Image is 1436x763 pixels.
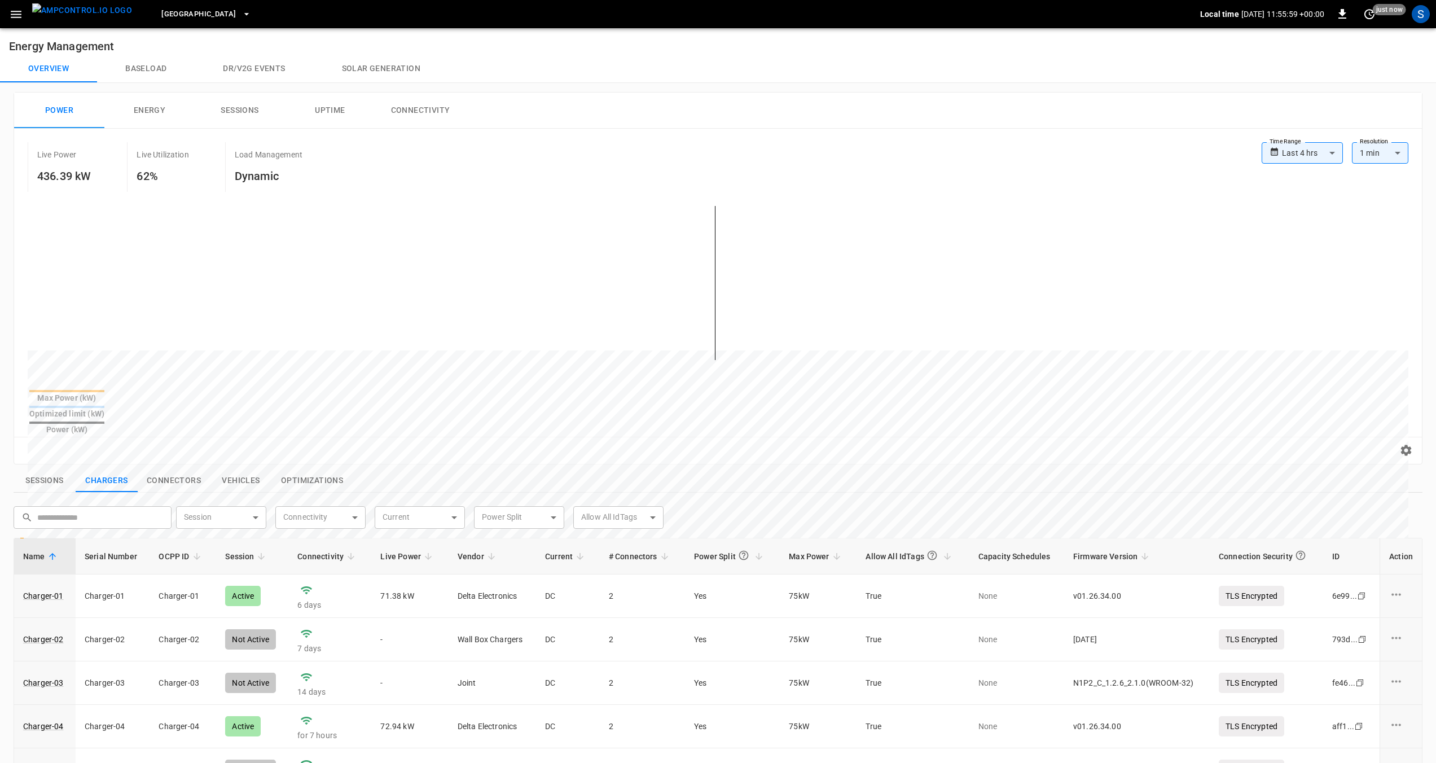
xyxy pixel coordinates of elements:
div: copy [1354,720,1365,733]
span: Session [225,550,269,563]
span: Connectivity [297,550,358,563]
button: Dr/V2G events [195,55,313,82]
div: Connection Security [1219,545,1308,567]
span: Allow All IdTags [866,545,954,567]
span: Vendor [458,550,499,563]
button: Energy [104,93,195,129]
h6: 62% [137,167,188,185]
td: 75 kW [780,705,857,748]
a: Charger-04 [23,721,64,732]
img: ampcontrol.io logo [32,3,132,17]
th: Serial Number [76,538,150,575]
div: charge point options [1389,587,1413,604]
button: Connectivity [375,93,466,129]
div: Last 4 hrs [1282,142,1343,164]
div: aff1 ... [1332,721,1354,732]
div: profile-icon [1412,5,1430,23]
td: DC [536,705,600,748]
button: show latest connectors [138,469,210,493]
a: Charger-01 [23,590,64,602]
td: Yes [685,705,780,748]
p: Local time [1200,8,1239,20]
span: just now [1373,4,1406,15]
div: charge point options [1389,631,1413,648]
button: set refresh interval [1360,5,1378,23]
span: [GEOGRAPHIC_DATA] [161,8,236,21]
span: Live Power [380,550,436,563]
button: [GEOGRAPHIC_DATA] [157,3,255,25]
div: Active [225,716,261,736]
th: Action [1380,538,1422,575]
th: Capacity Schedules [969,538,1064,575]
td: True [857,705,969,748]
span: Max Power [789,550,844,563]
span: Power Split [694,545,766,567]
button: Sessions [195,93,285,129]
p: None [978,721,1055,732]
button: show latest sessions [14,469,76,493]
a: Charger-02 [23,634,64,645]
span: Name [23,550,60,563]
span: # Connectors [609,550,672,563]
div: 1 min [1352,142,1408,164]
button: show latest charge points [76,469,138,493]
a: Charger-03 [23,677,64,689]
p: [DATE] 11:55:59 +00:00 [1241,8,1324,20]
label: Time Range [1270,137,1301,146]
p: Live Utilization [137,149,188,160]
label: Resolution [1360,137,1388,146]
div: charge point options [1389,718,1413,735]
td: v01.26.34.00 [1064,705,1210,748]
span: Firmware Version [1073,550,1152,563]
td: Charger-04 [76,705,150,748]
h6: Dynamic [235,167,302,185]
span: Current [545,550,587,563]
span: OCPP ID [159,550,204,563]
p: TLS Encrypted [1219,716,1284,736]
div: charge point options [1389,674,1413,691]
button: Solar generation [314,55,449,82]
td: Charger-04 [150,705,216,748]
button: Power [14,93,104,129]
button: show latest vehicles [210,469,272,493]
td: 2 [600,705,685,748]
p: Live Power [37,149,77,160]
td: 72.94 kW [371,705,448,748]
button: Uptime [285,93,375,129]
button: Baseload [97,55,195,82]
h6: 436.39 kW [37,167,91,185]
th: ID [1323,538,1380,575]
td: Delta Electronics [449,705,536,748]
button: show latest optimizations [272,469,352,493]
p: Load Management [235,149,302,160]
p: for 7 hours [297,730,362,741]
